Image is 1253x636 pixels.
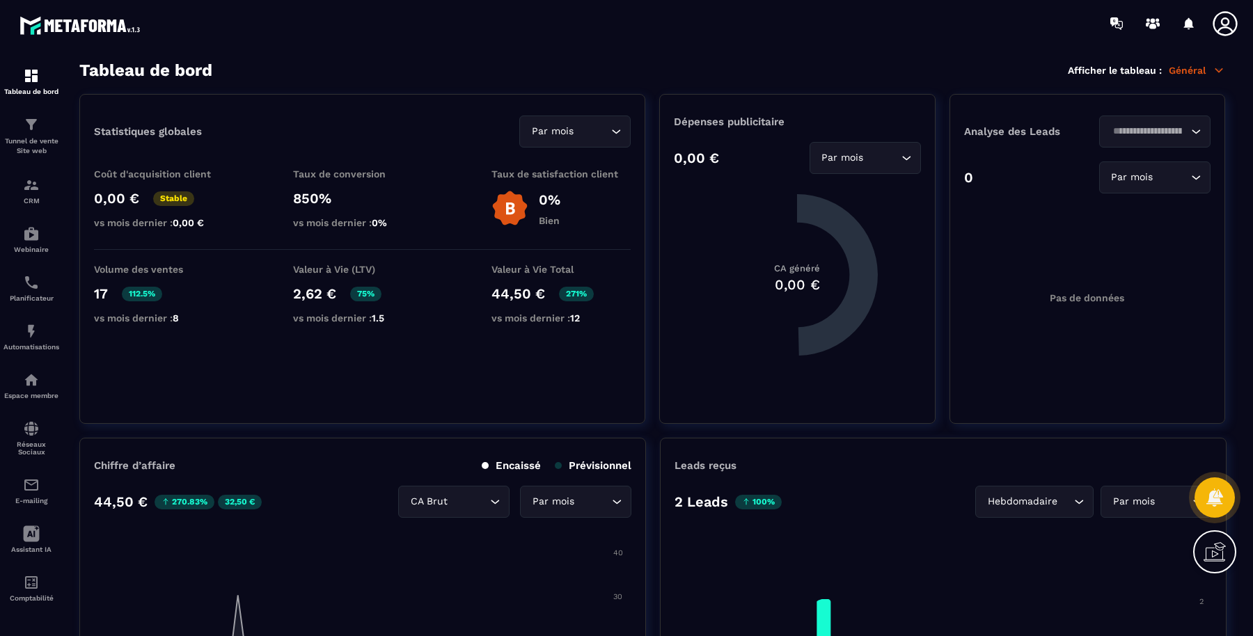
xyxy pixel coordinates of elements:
[3,106,59,166] a: formationformationTunnel de vente Site web
[407,494,450,509] span: CA Brut
[555,459,631,472] p: Prévisionnel
[1099,161,1211,193] div: Search for option
[867,150,898,166] input: Search for option
[1099,116,1211,148] div: Search for option
[3,166,59,215] a: formationformationCRM
[293,285,336,302] p: 2,62 €
[293,217,432,228] p: vs mois dernier :
[675,493,728,510] p: 2 Leads
[94,125,202,138] p: Statistiques globales
[94,168,233,180] p: Coût d'acquisition client
[79,61,212,80] h3: Tableau de bord
[3,312,59,361] a: automationsautomationsAutomatisations
[94,285,108,302] p: 17
[491,285,545,302] p: 44,50 €
[3,440,59,456] p: Réseaux Sociaux
[819,150,867,166] span: Par mois
[1199,597,1204,606] tspan: 2
[570,312,580,324] span: 12
[984,494,1060,509] span: Hebdomadaire
[293,264,432,275] p: Valeur à Vie (LTV)
[529,494,577,509] span: Par mois
[23,225,40,242] img: automations
[675,459,736,472] p: Leads reçus
[19,13,145,38] img: logo
[372,312,384,324] span: 1.5
[3,594,59,602] p: Comptabilité
[23,372,40,388] img: automations
[1101,486,1212,518] div: Search for option
[1060,494,1071,509] input: Search for option
[94,217,233,228] p: vs mois dernier :
[491,312,631,324] p: vs mois dernier :
[539,191,560,208] p: 0%
[398,486,510,518] div: Search for option
[23,420,40,437] img: social-network
[1110,494,1158,509] span: Par mois
[3,197,59,205] p: CRM
[173,217,204,228] span: 0,00 €
[964,125,1087,138] p: Analyse des Leads
[3,361,59,410] a: automationsautomationsEspace membre
[3,410,59,466] a: social-networksocial-networkRéseaux Sociaux
[1068,65,1162,76] p: Afficher le tableau :
[3,57,59,106] a: formationformationTableau de bord
[520,486,631,518] div: Search for option
[1158,494,1189,509] input: Search for option
[3,515,59,564] a: Assistant IA
[218,495,262,509] p: 32,50 €
[350,287,381,301] p: 75%
[3,343,59,351] p: Automatisations
[1108,170,1156,185] span: Par mois
[559,287,594,301] p: 271%
[519,116,631,148] div: Search for option
[3,392,59,399] p: Espace membre
[173,312,179,324] span: 8
[674,116,920,128] p: Dépenses publicitaire
[491,168,631,180] p: Taux de satisfaction client
[450,494,487,509] input: Search for option
[3,466,59,515] a: emailemailE-mailing
[23,67,40,84] img: formation
[3,264,59,312] a: schedulerschedulerPlanificateur
[3,497,59,504] p: E-mailing
[23,116,40,133] img: formation
[122,287,162,301] p: 112.5%
[1050,292,1124,303] p: Pas de données
[293,190,432,207] p: 850%
[3,564,59,612] a: accountantaccountantComptabilité
[23,477,40,493] img: email
[491,190,528,227] img: b-badge-o.b3b20ee6.svg
[3,546,59,553] p: Assistant IA
[1169,64,1225,77] p: Général
[1108,124,1188,139] input: Search for option
[1156,170,1188,185] input: Search for option
[3,246,59,253] p: Webinaire
[94,312,233,324] p: vs mois dernier :
[23,274,40,291] img: scheduler
[482,459,541,472] p: Encaissé
[613,548,623,557] tspan: 40
[3,136,59,156] p: Tunnel de vente Site web
[23,177,40,193] img: formation
[293,312,432,324] p: vs mois dernier :
[577,494,608,509] input: Search for option
[810,142,921,174] div: Search for option
[293,168,432,180] p: Taux de conversion
[975,486,1094,518] div: Search for option
[23,323,40,340] img: automations
[94,264,233,275] p: Volume des ventes
[735,495,782,509] p: 100%
[94,190,139,207] p: 0,00 €
[674,150,719,166] p: 0,00 €
[155,495,214,509] p: 270.83%
[964,169,973,186] p: 0
[3,88,59,95] p: Tableau de bord
[539,215,560,226] p: Bien
[372,217,387,228] span: 0%
[491,264,631,275] p: Valeur à Vie Total
[94,459,175,472] p: Chiffre d’affaire
[3,294,59,302] p: Planificateur
[23,574,40,591] img: accountant
[576,124,608,139] input: Search for option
